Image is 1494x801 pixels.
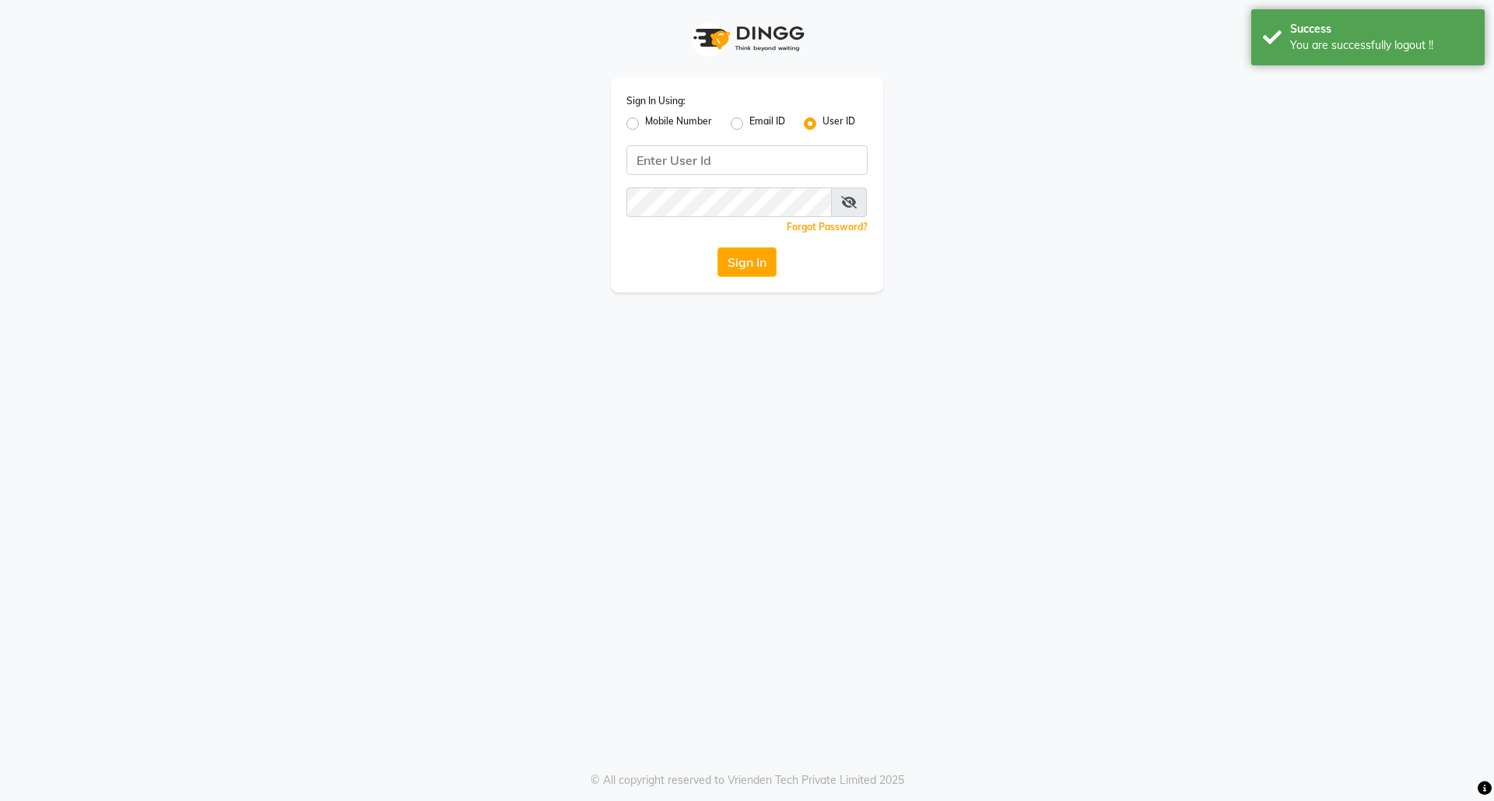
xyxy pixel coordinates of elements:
div: Success [1290,21,1473,37]
img: logo1.svg [685,16,809,61]
button: Sign In [717,247,777,277]
input: Username [626,145,868,175]
label: Email ID [749,114,785,133]
label: Sign In Using: [626,94,686,108]
div: You are successfully logout !! [1290,37,1473,54]
label: Mobile Number [645,114,712,133]
input: Username [626,187,832,217]
a: Forgot Password? [787,221,868,233]
label: User ID [822,114,855,133]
